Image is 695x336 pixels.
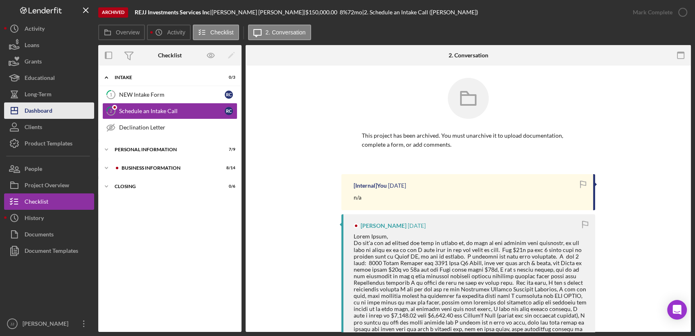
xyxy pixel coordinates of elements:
[4,20,94,37] button: Activity
[25,193,48,212] div: Checklist
[4,135,94,152] button: Product Templates
[212,9,305,16] div: [PERSON_NAME] [PERSON_NAME] |
[4,102,94,119] button: Dashboard
[158,52,182,59] div: Checklist
[167,29,185,36] label: Activity
[25,119,42,137] div: Clients
[193,25,239,40] button: Checklist
[248,25,311,40] button: 2. Conversation
[4,210,94,226] button: History
[25,177,69,195] div: Project Overview
[4,53,94,70] button: Grants
[115,184,215,189] div: CLOSING
[119,91,225,98] div: NEW Intake Form
[135,9,212,16] div: |
[354,182,387,189] div: [Internal] You
[25,53,42,72] div: Grants
[221,147,235,152] div: 7 / 9
[115,147,215,152] div: PERSONAL INFORMATION
[4,193,94,210] button: Checklist
[25,102,52,121] div: Dashboard
[116,29,140,36] label: Overview
[354,193,361,202] p: n/a
[361,222,406,229] div: [PERSON_NAME]
[98,7,128,18] div: Archived
[25,20,45,39] div: Activity
[98,25,145,40] button: Overview
[135,9,210,16] b: REJJ Investments Services Inc
[10,322,14,326] text: JJ
[4,226,94,243] button: Documents
[225,107,233,115] div: R C
[221,75,235,80] div: 0 / 3
[119,124,237,131] div: Declination Letter
[115,75,215,80] div: INTAKE
[4,86,94,102] button: Long-Term
[25,243,78,261] div: Document Templates
[225,91,233,99] div: R C
[4,161,94,177] button: People
[25,210,44,228] div: History
[210,29,234,36] label: Checklist
[25,86,52,104] div: Long-Term
[340,9,347,16] div: 8 %
[4,119,94,135] button: Clients
[4,243,94,259] button: Document Templates
[4,37,94,53] button: Loans
[266,29,306,36] label: 2. Conversation
[4,177,94,193] button: Project Overview
[4,70,94,86] button: Educational
[221,166,235,170] div: 8 / 14
[667,300,687,320] div: Open Intercom Messenger
[102,86,237,103] a: 1NEW Intake FormRC
[25,70,55,88] div: Educational
[625,4,691,20] button: Mark Complete
[25,135,72,154] div: Product Templates
[388,182,406,189] time: 2024-12-10 18:46
[4,316,94,332] button: JJ[PERSON_NAME]
[147,25,190,40] button: Activity
[449,52,488,59] div: 2. Conversation
[25,226,54,245] div: Documents
[20,316,74,334] div: [PERSON_NAME]
[25,161,42,179] div: People
[110,108,112,114] tspan: 2
[362,131,575,150] p: This project has been archived. You must unarchive it to upload documentation, complete a form, o...
[347,9,362,16] div: 72 mo
[122,166,215,170] div: BUSINESS INFORMATION
[305,9,340,16] div: $150,000.00
[110,92,112,97] tspan: 1
[408,222,426,229] time: 2024-11-02 00:02
[25,37,39,55] div: Loans
[102,103,237,119] a: 2Schedule an Intake CallRC
[633,4,672,20] div: Mark Complete
[119,108,225,114] div: Schedule an Intake Call
[102,119,237,136] a: Declination Letter
[362,9,478,16] div: | 2. Schedule an Intake Call ([PERSON_NAME])
[221,184,235,189] div: 0 / 6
